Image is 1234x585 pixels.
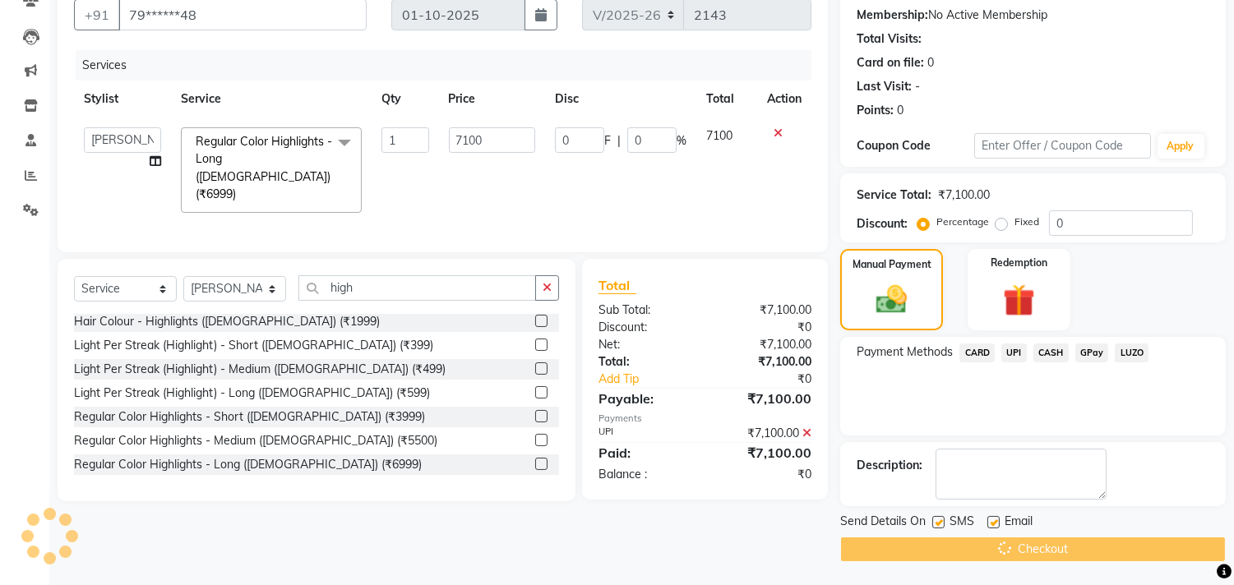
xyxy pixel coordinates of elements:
div: Sub Total: [586,302,705,319]
span: % [677,132,686,150]
div: Regular Color Highlights - Medium ([DEMOGRAPHIC_DATA]) (₹5500) [74,432,437,449]
div: Payments [599,412,811,426]
input: Search or Scan [298,275,536,301]
div: ₹7,100.00 [705,302,825,319]
th: Service [171,81,372,117]
span: UPI [1001,343,1027,362]
th: Disc [545,81,696,117]
img: _cash.svg [867,282,916,317]
span: Email [1005,513,1033,533]
div: ₹7,100.00 [705,353,825,371]
div: ₹7,100.00 [938,187,990,204]
label: Manual Payment [853,257,931,272]
label: Redemption [991,256,1047,270]
span: Payment Methods [857,343,953,361]
div: Coupon Code [857,137,974,154]
div: Net: [586,336,705,353]
span: | [617,132,621,150]
a: Add Tip [586,371,725,388]
th: Total [696,81,757,117]
div: Service Total: [857,187,931,204]
div: ₹7,100.00 [705,425,825,442]
div: No Active Membership [857,7,1209,24]
div: Hair Colour - Highlights ([DEMOGRAPHIC_DATA]) (₹1999) [74,313,380,330]
div: ₹0 [705,466,825,483]
div: Light Per Streak (Highlight) - Medium ([DEMOGRAPHIC_DATA]) (₹499) [74,361,446,378]
div: ₹0 [705,319,825,336]
span: F [604,132,611,150]
div: Balance : [586,466,705,483]
span: 7100 [706,128,733,143]
div: Services [76,50,824,81]
div: Total: [586,353,705,371]
div: Paid: [586,443,705,463]
span: CASH [1033,343,1069,362]
div: Discount: [857,215,908,233]
div: ₹7,100.00 [705,443,825,463]
span: GPay [1075,343,1109,362]
span: Send Details On [840,513,926,533]
div: 0 [897,102,904,119]
th: Qty [372,81,438,117]
label: Fixed [1014,214,1039,229]
div: 0 [927,54,934,71]
img: _gift.svg [993,280,1045,320]
button: Apply [1158,134,1204,159]
div: Light Per Streak (Highlight) - Long ([DEMOGRAPHIC_DATA]) (₹599) [74,385,430,402]
span: Regular Color Highlights - Long ([DEMOGRAPHIC_DATA]) (₹6999) [196,134,332,201]
a: x [236,187,243,201]
th: Stylist [74,81,171,117]
div: Discount: [586,319,705,336]
div: Regular Color Highlights - Long ([DEMOGRAPHIC_DATA]) (₹6999) [74,456,422,473]
span: Total [599,277,636,294]
th: Price [439,81,545,117]
span: LUZO [1115,343,1148,362]
div: ₹0 [725,371,825,388]
div: Membership: [857,7,928,24]
div: Points: [857,102,894,119]
label: Percentage [936,214,989,229]
th: Action [757,81,811,117]
span: SMS [950,513,974,533]
div: Card on file: [857,54,924,71]
input: Enter Offer / Coupon Code [974,133,1150,159]
div: Light Per Streak (Highlight) - Short ([DEMOGRAPHIC_DATA]) (₹399) [74,337,433,354]
div: UPI [586,425,705,442]
div: Description: [857,457,922,474]
div: ₹7,100.00 [705,336,825,353]
div: - [915,78,920,95]
span: CARD [959,343,995,362]
div: Last Visit: [857,78,912,95]
div: Regular Color Highlights - Short ([DEMOGRAPHIC_DATA]) (₹3999) [74,408,425,426]
div: Total Visits: [857,30,922,48]
div: ₹7,100.00 [705,389,825,408]
div: Payable: [586,389,705,408]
